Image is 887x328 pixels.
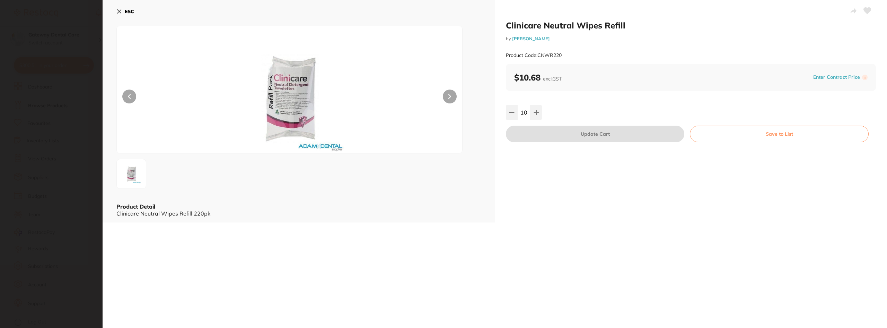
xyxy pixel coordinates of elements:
b: $10.68 [514,72,562,83]
a: [PERSON_NAME] [512,36,550,41]
div: Clinicare Neutral Wipes Refill 220pk [116,210,481,217]
button: Save to List [690,126,869,142]
b: ESC [125,8,134,15]
button: Enter Contract Price [811,74,862,81]
button: Update Cart [506,126,684,142]
small: by [506,36,876,41]
small: Product Code: CNWR220 [506,52,562,58]
img: MjAuanBn [186,43,393,153]
label: i [862,75,868,80]
img: MjAuanBn [119,161,144,186]
span: excl. GST [543,76,562,82]
button: ESC [116,6,134,17]
h2: Clinicare Neutral Wipes Refill [506,20,876,31]
b: Product Detail [116,203,155,210]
